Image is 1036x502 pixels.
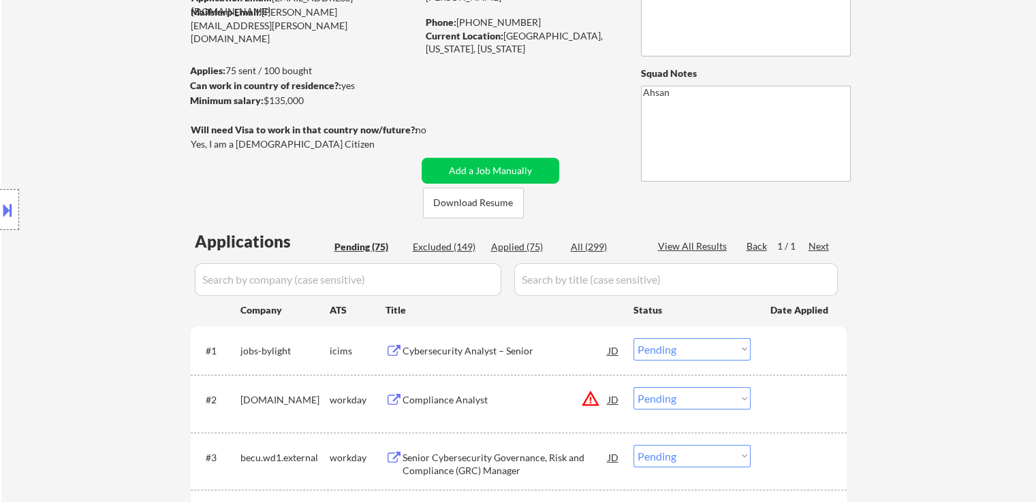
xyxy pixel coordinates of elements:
[206,451,230,465] div: #3
[195,263,501,296] input: Search by company (case sensitive)
[415,123,454,137] div: no
[191,137,421,151] div: Yes, I am a [DEMOGRAPHIC_DATA] Citizen
[422,158,559,184] button: Add a Job Manually
[190,64,417,78] div: 75 sent / 100 bought
[403,393,608,407] div: Compliance Analyst
[190,79,413,93] div: yes
[403,344,608,358] div: Cybersecurity Analyst – Senior
[386,303,621,317] div: Title
[607,387,621,412] div: JD
[330,303,386,317] div: ATS
[633,297,751,322] div: Status
[334,240,403,254] div: Pending (75)
[195,233,330,250] div: Applications
[240,303,330,317] div: Company
[747,239,768,253] div: Back
[403,451,608,478] div: Senior Cybersecurity Governance, Risk and Compliance (GRC) Manager
[581,389,600,408] button: warning_amber
[413,240,481,254] div: Excluded (149)
[190,80,341,91] strong: Can work in country of residence?:
[426,16,618,29] div: [PHONE_NUMBER]
[190,94,417,107] div: $135,000
[809,239,830,253] div: Next
[641,67,851,80] div: Squad Notes
[240,344,330,358] div: jobs-bylight
[240,393,330,407] div: [DOMAIN_NAME]
[514,263,838,296] input: Search by title (case sensitive)
[191,6,262,18] strong: Mailslurp Email:
[330,451,386,465] div: workday
[190,65,225,76] strong: Applies:
[607,445,621,469] div: JD
[423,188,524,218] button: Download Resume
[426,30,503,41] strong: Current Location:
[658,239,731,253] div: View All Results
[770,303,830,317] div: Date Applied
[571,240,639,254] div: All (299)
[777,239,809,253] div: 1 / 1
[206,393,230,407] div: #2
[191,124,418,135] strong: Will need Visa to work in that country now/future?:
[191,5,417,46] div: [PERSON_NAME][EMAIL_ADDRESS][PERSON_NAME][DOMAIN_NAME]
[330,344,386,358] div: icims
[491,240,559,254] div: Applied (75)
[426,29,618,56] div: [GEOGRAPHIC_DATA], [US_STATE], [US_STATE]
[330,393,386,407] div: workday
[607,338,621,363] div: JD
[240,451,330,465] div: becu.wd1.external
[206,344,230,358] div: #1
[426,16,456,28] strong: Phone:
